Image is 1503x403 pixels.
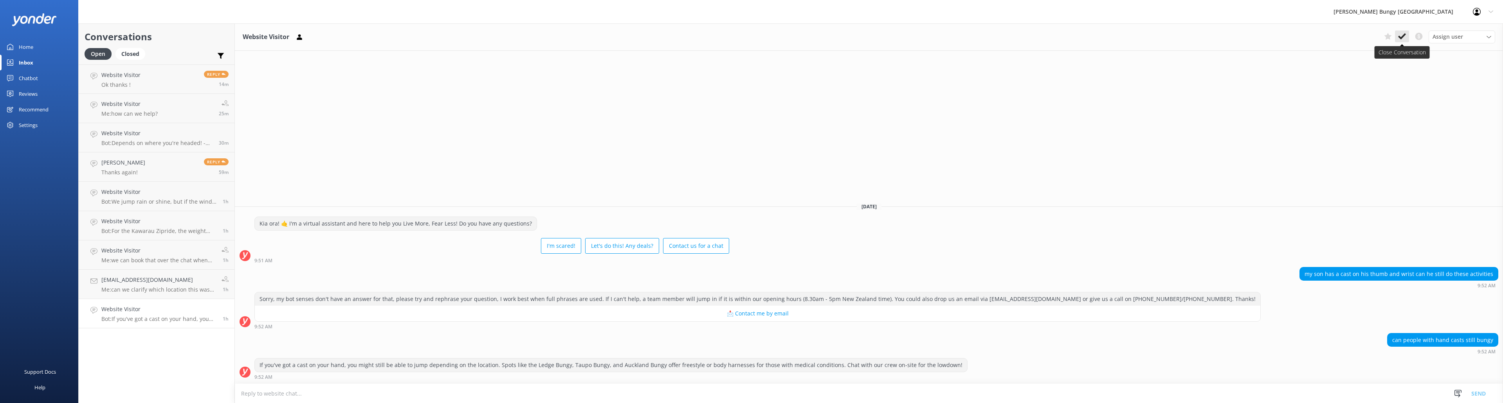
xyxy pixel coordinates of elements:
div: Support Docs [24,364,56,380]
p: Bot: We jump rain or shine, but if the wind's howling like a banshee, we might hit pause. Check o... [101,198,217,205]
h4: Website Visitor [101,188,217,196]
div: Sorry, my bot senses don't have an answer for that, please try and rephrase your question, I work... [255,292,1260,306]
span: Sep 20 2025 09:52am (UTC +12:00) Pacific/Auckland [223,315,229,322]
span: [DATE] [857,203,881,210]
div: Reviews [19,86,38,102]
span: Sep 20 2025 10:19am (UTC +12:00) Pacific/Auckland [223,257,229,263]
span: Sep 20 2025 11:21am (UTC +12:00) Pacific/Auckland [219,140,229,146]
h4: Website Visitor [101,71,141,79]
div: Assign User [1429,30,1495,43]
p: Ok thanks ! [101,81,141,88]
a: Website VisitorBot:Depends on where you're headed! - [GEOGRAPHIC_DATA]: [STREET_ADDRESS]. - [GEOG... [79,123,234,152]
h4: Website Visitor [101,100,158,108]
h4: [PERSON_NAME] [101,158,145,167]
strong: 9:52 AM [1478,349,1496,354]
div: Closed [115,48,145,60]
a: [EMAIL_ADDRESS][DOMAIN_NAME]Me:can we clarify which location this was at? Is this in [GEOGRAPHIC_... [79,270,234,299]
p: Me: how can we help? [101,110,158,117]
a: Website VisitorBot:For the Kawarau Zipride, the weight limit is between 30kg and 150kg, whether y... [79,211,234,240]
div: Sep 20 2025 09:52am (UTC +12:00) Pacific/Auckland [1387,349,1498,354]
strong: 9:52 AM [254,375,272,380]
span: Sep 20 2025 11:37am (UTC +12:00) Pacific/Auckland [219,81,229,88]
div: Recommend [19,102,49,117]
span: Sep 20 2025 10:52am (UTC +12:00) Pacific/Auckland [219,169,229,176]
div: Kia ora! 🤙 I'm a virtual assistant and here to help you Live More, Fear Less! Do you have any que... [255,217,537,230]
button: Contact us for a chat [663,238,729,254]
img: yonder-white-logo.png [12,13,57,26]
div: Sep 20 2025 09:52am (UTC +12:00) Pacific/Auckland [254,324,1261,329]
a: Website VisitorMe:we can book that over the chat when you are ready1h [79,240,234,270]
p: Bot: Depends on where you're headed! - [GEOGRAPHIC_DATA]: [STREET_ADDRESS]. - [GEOGRAPHIC_DATA]: ... [101,140,213,147]
h3: Website Visitor [243,32,289,42]
h4: [EMAIL_ADDRESS][DOMAIN_NAME] [101,276,216,284]
span: Assign user [1433,32,1463,41]
a: Closed [115,49,149,58]
div: can people with hand casts still bungy [1388,333,1498,347]
div: Sep 20 2025 09:51am (UTC +12:00) Pacific/Auckland [254,258,729,263]
strong: 9:52 AM [1478,283,1496,288]
h4: Website Visitor [101,305,217,313]
span: Sep 20 2025 10:39am (UTC +12:00) Pacific/Auckland [223,227,229,234]
div: Sep 20 2025 09:52am (UTC +12:00) Pacific/Auckland [254,374,968,380]
button: Let's do this! Any deals? [585,238,659,254]
a: Website VisitorBot:If you've got a cast on your hand, you might still be able to jump depending o... [79,299,234,328]
a: Website VisitorMe:how can we help?25m [79,94,234,123]
h4: Website Visitor [101,246,216,255]
a: Open [85,49,115,58]
div: my son has a cast on his thumb and wrist can he still do these activities [1300,267,1498,281]
span: Reply [204,158,229,165]
p: Bot: If you've got a cast on your hand, you might still be able to jump depending on the location... [101,315,217,322]
span: Sep 20 2025 10:49am (UTC +12:00) Pacific/Auckland [223,198,229,205]
h2: Conversations [85,29,229,44]
span: Sep 20 2025 11:27am (UTC +12:00) Pacific/Auckland [219,110,229,117]
div: If you've got a cast on your hand, you might still be able to jump depending on the location. Spo... [255,358,967,372]
a: Website VisitorOk thanks !Reply14m [79,64,234,94]
p: Me: we can book that over the chat when you are ready [101,257,216,264]
div: Inbox [19,55,33,70]
a: [PERSON_NAME]Thanks again!Reply59m [79,152,234,182]
div: Open [85,48,112,60]
div: Home [19,39,33,55]
span: Reply [204,71,229,78]
h4: Website Visitor [101,129,213,138]
p: Me: can we clarify which location this was at? Is this in [GEOGRAPHIC_DATA]? [101,286,216,293]
p: Thanks again! [101,169,145,176]
div: Chatbot [19,70,38,86]
button: 📩 Contact me by email [255,306,1260,321]
p: Bot: For the Kawarau Zipride, the weight limit is between 30kg and 150kg, whether you're flying s... [101,227,217,235]
div: Settings [19,117,38,133]
div: Help [34,380,45,395]
a: Website VisitorBot:We jump rain or shine, but if the wind's howling like a banshee, we might hit ... [79,182,234,211]
strong: 9:52 AM [254,324,272,329]
div: Sep 20 2025 09:52am (UTC +12:00) Pacific/Auckland [1299,283,1498,288]
span: Sep 20 2025 09:53am (UTC +12:00) Pacific/Auckland [223,286,229,293]
strong: 9:51 AM [254,258,272,263]
button: I'm scared! [541,238,581,254]
h4: Website Visitor [101,217,217,226]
